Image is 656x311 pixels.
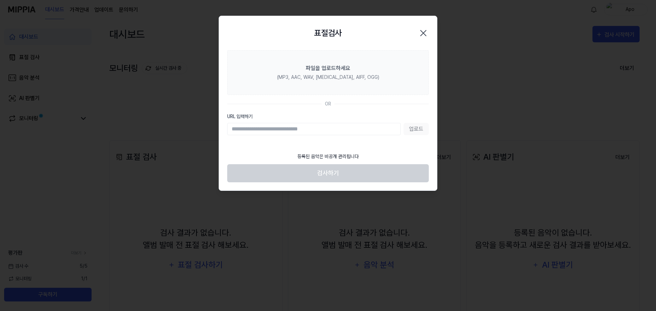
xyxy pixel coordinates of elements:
[293,149,363,164] div: 등록된 음악은 비공개 관리됩니다
[277,74,379,81] div: (MP3, AAC, WAV, [MEDICAL_DATA], AIFF, OGG)
[314,27,342,39] h2: 표절검사
[325,100,331,108] div: OR
[306,64,350,72] div: 파일을 업로드하세요
[227,113,429,120] label: URL 입력하기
